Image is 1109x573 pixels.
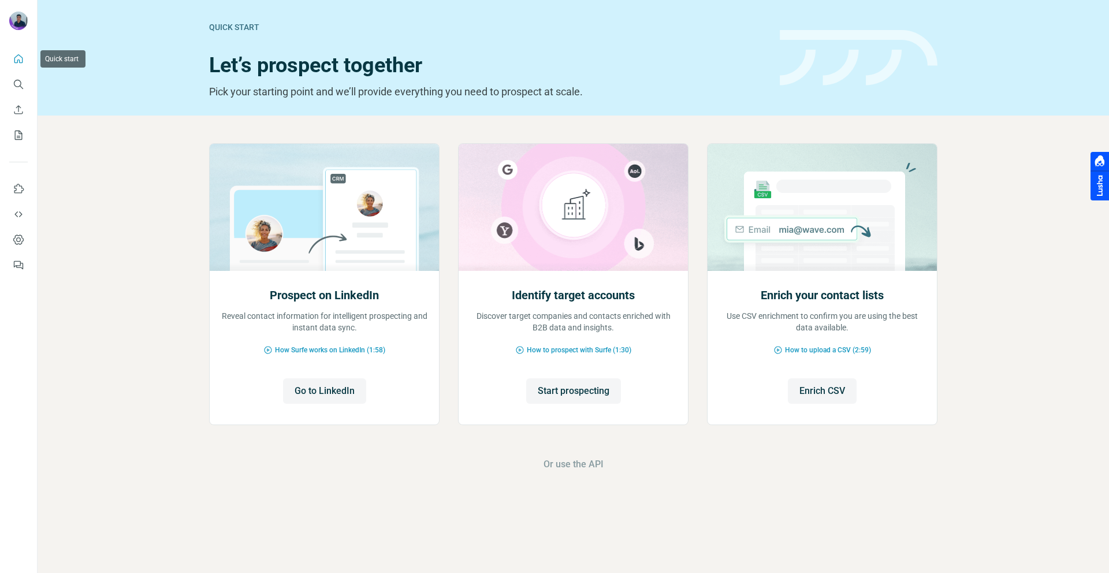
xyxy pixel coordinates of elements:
[9,204,28,225] button: Use Surfe API
[707,144,937,271] img: Enrich your contact lists
[9,74,28,95] button: Search
[780,30,937,86] img: banner
[270,287,379,303] h2: Prospect on LinkedIn
[295,384,355,398] span: Go to LinkedIn
[9,99,28,120] button: Enrich CSV
[799,384,845,398] span: Enrich CSV
[275,345,385,355] span: How Surfe works on LinkedIn (1:58)
[512,287,635,303] h2: Identify target accounts
[9,125,28,146] button: My lists
[470,310,676,333] p: Discover target companies and contacts enriched with B2B data and insights.
[9,229,28,250] button: Dashboard
[209,54,766,77] h1: Let’s prospect together
[761,287,884,303] h2: Enrich your contact lists
[458,144,689,271] img: Identify target accounts
[221,310,427,333] p: Reveal contact information for intelligent prospecting and instant data sync.
[9,12,28,30] img: Avatar
[538,384,609,398] span: Start prospecting
[209,144,440,271] img: Prospect on LinkedIn
[209,21,766,33] div: Quick start
[209,84,766,100] p: Pick your starting point and we’ll provide everything you need to prospect at scale.
[9,49,28,69] button: Quick start
[544,457,604,471] button: Or use the API
[9,178,28,199] button: Use Surfe on LinkedIn
[785,345,871,355] span: How to upload a CSV (2:59)
[719,310,925,333] p: Use CSV enrichment to confirm you are using the best data available.
[526,378,621,404] button: Start prospecting
[527,345,631,355] span: How to prospect with Surfe (1:30)
[283,378,366,404] button: Go to LinkedIn
[788,378,857,404] button: Enrich CSV
[9,255,28,276] button: Feedback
